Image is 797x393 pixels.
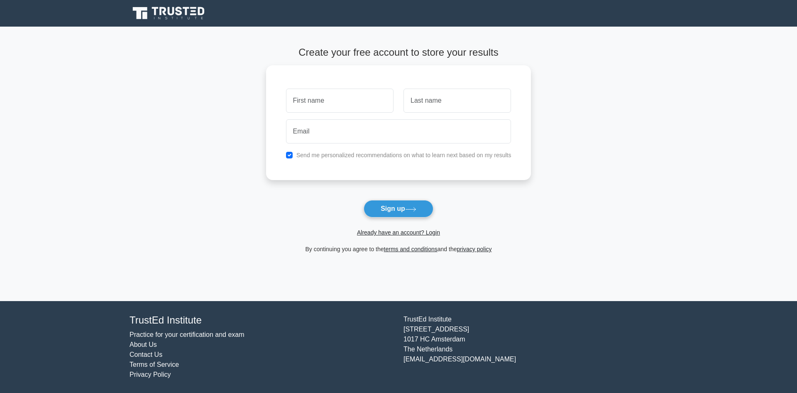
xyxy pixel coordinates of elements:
div: By continuing you agree to the and the [261,244,536,254]
input: Last name [403,89,511,113]
a: Terms of Service [130,361,179,368]
h4: Create your free account to store your results [266,47,531,59]
label: Send me personalized recommendations on what to learn next based on my results [296,152,511,158]
a: Contact Us [130,351,162,358]
h4: TrustEd Institute [130,314,394,326]
a: Privacy Policy [130,371,171,378]
div: TrustEd Institute [STREET_ADDRESS] 1017 HC Amsterdam The Netherlands [EMAIL_ADDRESS][DOMAIN_NAME] [398,314,672,380]
input: Email [286,119,511,143]
a: privacy policy [457,246,492,252]
a: About Us [130,341,157,348]
a: Already have an account? Login [357,229,440,236]
input: First name [286,89,394,113]
button: Sign up [364,200,433,218]
a: Practice for your certification and exam [130,331,244,338]
a: terms and conditions [384,246,438,252]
